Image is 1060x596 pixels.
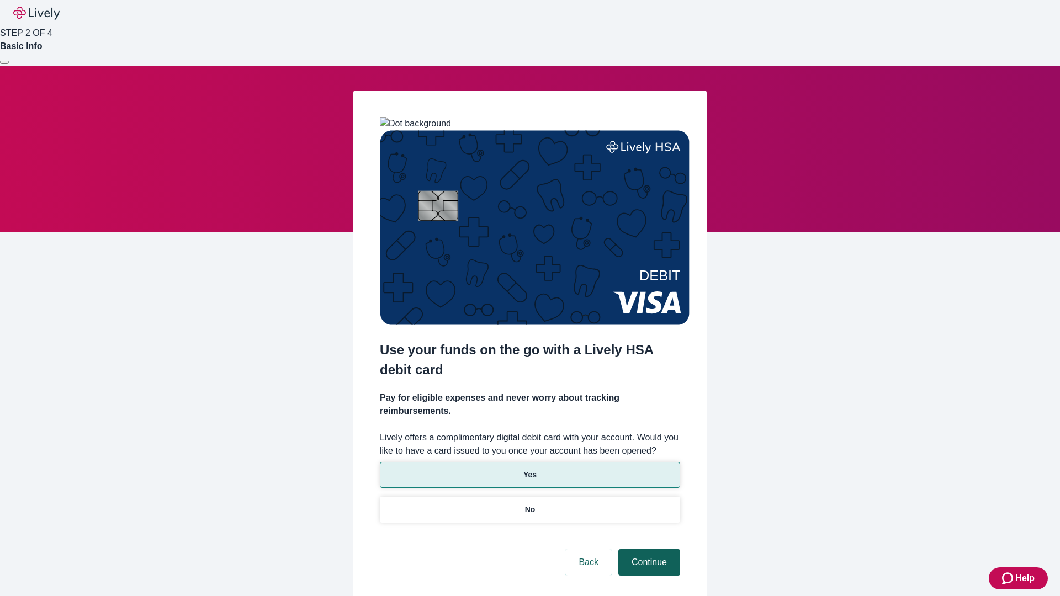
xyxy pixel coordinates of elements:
[565,549,612,576] button: Back
[380,431,680,457] label: Lively offers a complimentary digital debit card with your account. Would you like to have a card...
[618,549,680,576] button: Continue
[1002,572,1015,585] svg: Zendesk support icon
[380,497,680,523] button: No
[523,469,537,481] p: Yes
[380,462,680,488] button: Yes
[525,504,536,515] p: No
[13,7,60,20] img: Lively
[380,340,680,380] h2: Use your funds on the go with a Lively HSA debit card
[1015,572,1035,585] span: Help
[380,130,690,325] img: Debit card
[989,567,1048,589] button: Zendesk support iconHelp
[380,117,451,130] img: Dot background
[380,391,680,418] h4: Pay for eligible expenses and never worry about tracking reimbursements.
